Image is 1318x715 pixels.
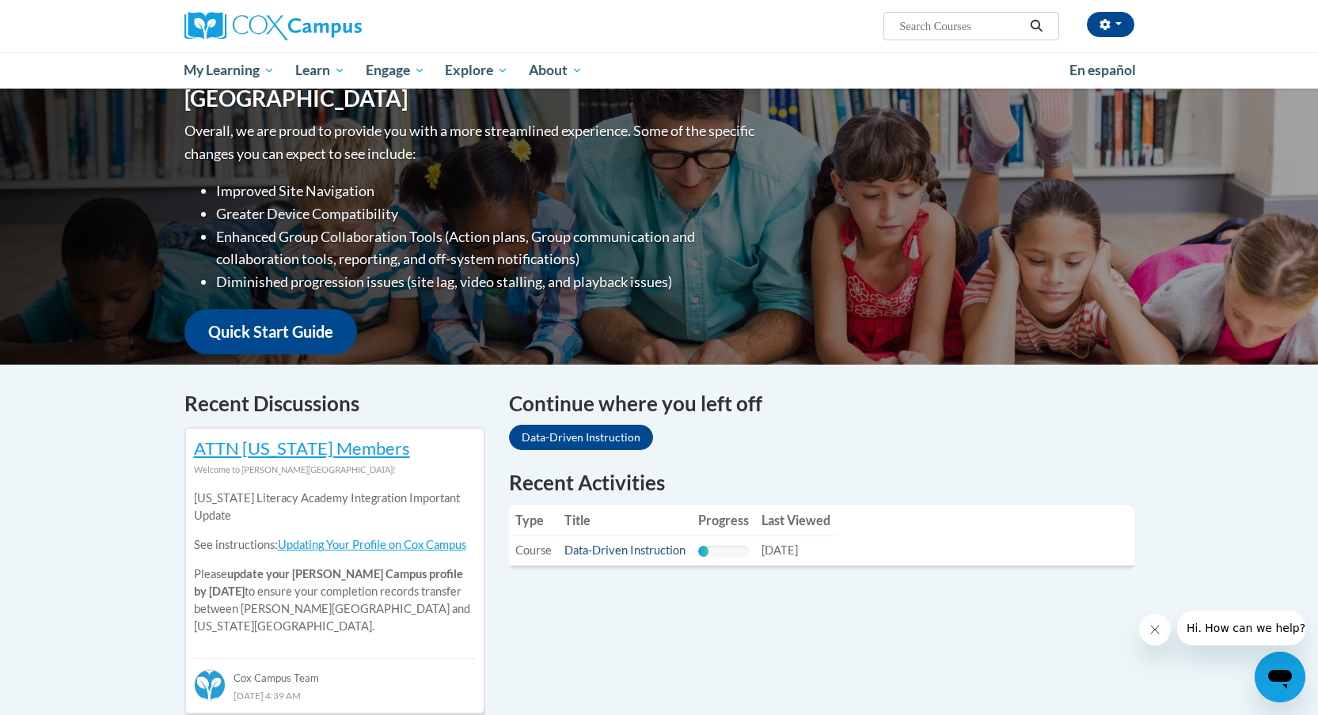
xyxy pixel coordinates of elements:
a: Explore [435,52,518,89]
th: Type [509,505,558,536]
span: Learn [295,61,345,80]
span: My Learning [184,61,275,80]
span: En español [1069,62,1136,78]
h4: Continue where you left off [509,388,1134,419]
div: Cox Campus Team [194,658,476,687]
b: update your [PERSON_NAME] Campus profile by [DATE] [194,567,463,598]
div: Welcome to [PERSON_NAME][GEOGRAPHIC_DATA]! [194,461,476,479]
iframe: Message from company [1177,611,1305,645]
li: Diminished progression issues (site lag, video stalling, and playback issues) [216,270,758,293]
li: Greater Device Compatibility [216,202,758,225]
div: Please to ensure your completion records transfer between [PERSON_NAME][GEOGRAPHIC_DATA] and [US_... [194,479,476,647]
div: Main menu [161,52,1158,89]
a: ATTN [US_STATE] Members [194,437,410,459]
iframe: Close message [1139,614,1171,645]
a: My Learning [174,52,286,89]
a: Cox Campus [184,12,485,40]
h1: Recent Activities [509,468,1134,497]
th: Progress [692,505,755,536]
p: See instructions: [194,536,476,554]
a: Data-Driven Instruction [509,425,653,450]
li: Improved Site Navigation [216,180,758,202]
th: Last Viewed [755,505,837,536]
a: Updating Your Profile on Cox Campus [278,538,466,551]
span: Engage [366,61,425,80]
span: Course [515,543,552,557]
a: Data-Driven Instruction [564,543,686,557]
a: Quick Start Guide [184,309,357,354]
img: Cox Campus Team [194,669,226,701]
span: Explore [445,61,508,80]
div: [DATE] 4:39 AM [194,687,476,704]
th: Title [558,505,692,536]
iframe: Button to launch messaging window [1255,652,1305,702]
li: Enhanced Group Collaboration Tools (Action plans, Group communication and collaboration tools, re... [216,225,758,271]
button: Account Settings [1087,12,1134,37]
p: Overall, we are proud to provide you with a more streamlined experience. Some of the specific cha... [184,119,758,165]
img: Cox Campus [184,12,362,40]
a: Engage [355,52,435,89]
span: [DATE] [762,543,798,557]
h4: Recent Discussions [184,388,485,419]
div: Progress, % [698,546,708,557]
a: About [518,52,593,89]
a: Learn [285,52,355,89]
button: Search [1024,17,1048,36]
input: Search Courses [898,17,1024,36]
span: About [529,61,583,80]
a: En español [1059,54,1146,87]
p: [US_STATE] Literacy Academy Integration Important Update [194,490,476,524]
